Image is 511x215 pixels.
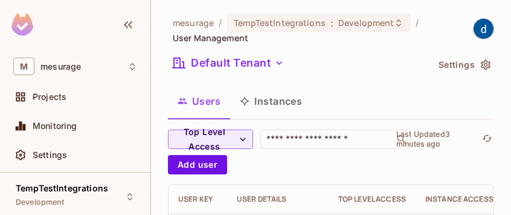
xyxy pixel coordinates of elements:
span: Projects [33,92,66,102]
p: Last Updated 3 minutes ago [396,130,477,149]
li: / [219,17,222,28]
button: Default Tenant [168,53,289,73]
span: TempTestIntegrations [16,184,108,193]
span: M [13,58,34,75]
button: Add user [168,155,227,174]
div: User Key [178,194,217,204]
button: Settings [434,55,494,74]
button: Instances [230,86,312,116]
span: Development [338,17,394,28]
button: refresh [480,132,494,147]
span: Click to refresh data [477,132,494,147]
span: TempTestIntegrations [234,17,326,28]
img: dev 911gcl [474,19,493,39]
span: refresh [482,133,492,145]
span: Top Level Access [175,125,234,154]
span: Workspace: mesurage [40,62,81,71]
button: Users [168,86,230,116]
span: Settings [33,150,67,160]
span: the active workspace [173,17,214,28]
li: / [416,17,419,28]
div: Top Level Access [338,194,406,204]
img: SReyMgAAAABJRU5ErkJggg== [11,13,33,36]
span: Monitoring [33,121,77,131]
span: Development [16,197,65,207]
span: User Management [173,32,248,44]
div: User Details [237,194,319,204]
span: : [330,18,334,28]
button: Top Level Access [168,130,253,149]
